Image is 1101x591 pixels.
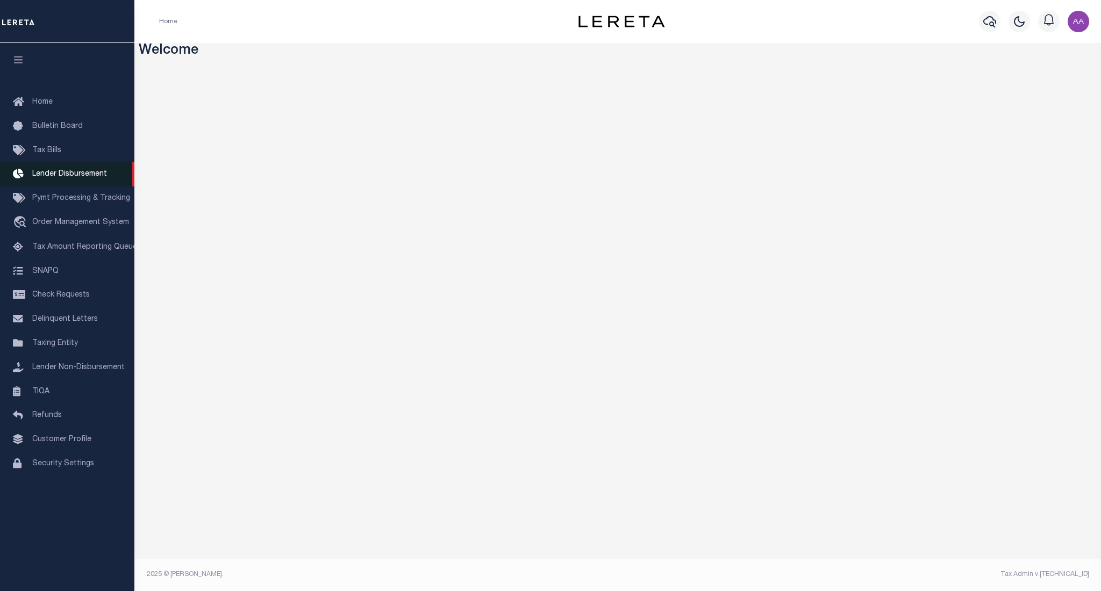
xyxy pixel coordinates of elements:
[32,219,129,226] span: Order Management System
[139,43,1097,60] h3: Welcome
[32,243,137,251] span: Tax Amount Reporting Queue
[32,340,78,347] span: Taxing Entity
[32,412,62,419] span: Refunds
[626,570,1089,579] div: Tax Admin v.[TECHNICAL_ID]
[578,16,664,27] img: logo-dark.svg
[32,364,125,371] span: Lender Non-Disbursement
[32,460,94,467] span: Security Settings
[32,436,91,443] span: Customer Profile
[32,267,59,275] span: SNAPQ
[139,570,618,579] div: 2025 © [PERSON_NAME].
[32,147,61,154] span: Tax Bills
[32,98,53,106] span: Home
[32,122,83,130] span: Bulletin Board
[32,387,49,395] span: TIQA
[32,291,90,299] span: Check Requests
[32,315,98,323] span: Delinquent Letters
[13,216,30,230] i: travel_explore
[32,170,107,178] span: Lender Disbursement
[1068,11,1089,32] img: svg+xml;base64,PHN2ZyB4bWxucz0iaHR0cDovL3d3dy53My5vcmcvMjAwMC9zdmciIHBvaW50ZXItZXZlbnRzPSJub25lIi...
[32,194,130,202] span: Pymt Processing & Tracking
[159,17,177,26] li: Home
